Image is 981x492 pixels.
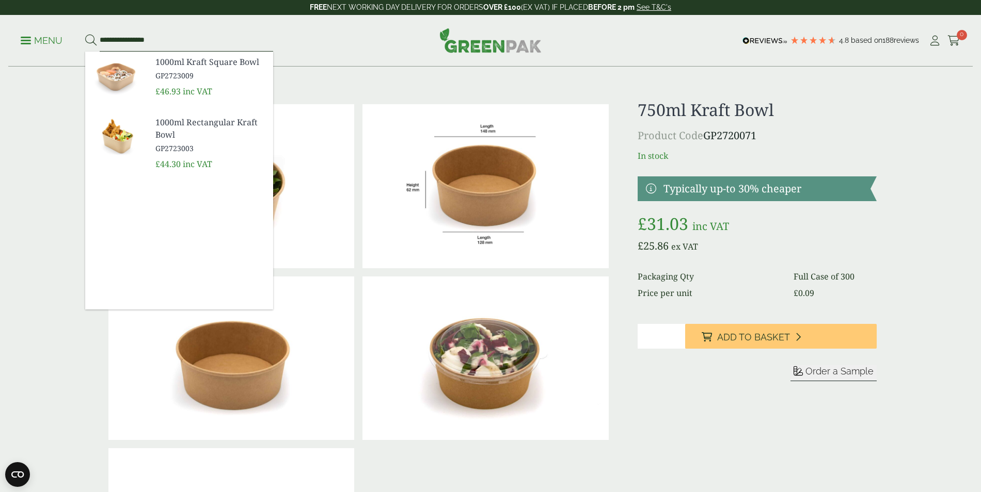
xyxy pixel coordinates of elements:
span: 4.8 [839,36,851,44]
strong: FREE [310,3,327,11]
button: Add to Basket [685,324,877,349]
img: Kraft Bowl 750ml [108,276,354,440]
p: In stock [638,150,877,162]
span: inc VAT [183,158,212,170]
span: Based on [851,36,882,44]
button: Order a Sample [790,365,877,381]
img: KraftBowl_750 [362,104,608,268]
span: inc VAT [183,86,212,97]
button: Open CMP widget [5,462,30,487]
span: £ [638,212,647,235]
span: £44.30 [155,158,181,170]
span: 1000ml Rectangular Kraft Bowl [155,116,265,141]
span: £ [638,239,643,253]
a: See T&C's [637,3,671,11]
span: GP2723009 [155,70,265,81]
bdi: 25.86 [638,239,669,253]
a: 1000ml Rectangular Kraft Bowl GP2723003 [155,116,265,154]
span: £ [794,287,798,299]
a: 1000ml Kraft Square Bowl GP2723009 [155,56,265,81]
span: Order a Sample [805,366,874,376]
img: REVIEWS.io [742,37,787,44]
span: £46.93 [155,86,181,97]
img: Kraft Bowl 750ml With Goats Chees Salad With Lid [362,276,608,440]
div: 4.79 Stars [790,36,836,45]
p: GP2720071 [638,128,877,143]
img: GP2723009 [85,52,147,101]
i: My Account [928,36,941,46]
p: Menu [21,35,62,47]
a: Menu [21,35,62,45]
span: 0 [957,30,967,40]
img: GP2723003 [85,112,147,161]
span: ex VAT [671,241,698,252]
span: Product Code [638,128,703,142]
img: GreenPak Supplies [439,28,542,53]
strong: OVER £100 [483,3,521,11]
dt: Price per unit [638,287,781,299]
span: GP2723003 [155,143,265,154]
span: 188 [882,36,894,44]
bdi: 0.09 [794,287,814,299]
span: inc VAT [692,219,729,233]
a: 0 [947,33,960,48]
dd: Full Case of 300 [794,270,877,283]
span: reviews [894,36,919,44]
span: Add to Basket [717,332,790,343]
dt: Packaging Qty [638,270,781,283]
h1: 750ml Kraft Bowl [638,100,877,120]
bdi: 31.03 [638,212,688,235]
i: Cart [947,36,960,46]
strong: BEFORE 2 pm [588,3,635,11]
span: 1000ml Kraft Square Bowl [155,56,265,68]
